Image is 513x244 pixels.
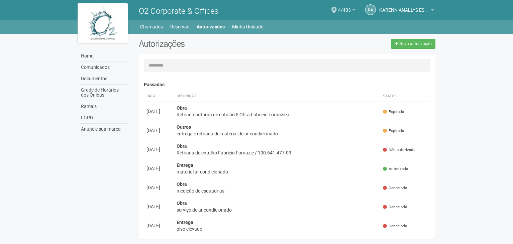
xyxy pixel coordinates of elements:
[144,82,430,87] h4: Passadas
[177,149,378,156] div: Retirada de entulho Fabrício Fornazie / 100.641.477-03
[177,130,378,137] div: entrega e retirada de material de ar condicionado
[79,62,129,73] a: Comunicados
[177,105,187,111] strong: Obra
[365,4,376,15] a: KA
[338,8,355,14] a: 4/403
[379,8,434,14] a: KARENN ANALLYS ESTELLA
[383,204,407,210] span: Cancelada
[139,39,282,49] h2: Autorizações
[170,22,189,31] a: Reservas
[177,188,378,194] div: medição de esquadrias
[174,91,380,102] th: Descrição
[177,226,378,232] div: piso elevado
[383,223,407,229] span: Cancelada
[146,108,171,115] div: [DATE]
[139,6,218,16] span: O2 Corporate & Offices
[146,222,171,229] div: [DATE]
[383,109,404,115] span: Expirada
[379,1,429,13] span: KARENN ANALLYS ESTELLA
[177,143,187,149] strong: Obra
[177,220,193,225] strong: Entrega
[177,201,187,206] strong: Obra
[146,146,171,153] div: [DATE]
[383,128,404,134] span: Expirada
[146,165,171,172] div: [DATE]
[146,184,171,191] div: [DATE]
[146,127,171,134] div: [DATE]
[399,41,432,46] span: Nova autorização
[146,203,171,210] div: [DATE]
[144,91,174,102] th: Data
[177,124,191,130] strong: Outros
[79,112,129,124] a: LGPD
[338,1,351,13] span: 4/403
[177,207,378,213] div: serviço de ar condicionado
[79,73,129,85] a: Documentos
[177,181,187,187] strong: Obra
[79,101,129,112] a: Ramais
[140,22,163,31] a: Chamados
[177,162,193,168] strong: Entrega
[391,39,435,49] a: Nova autorização
[380,91,430,102] th: Status
[383,147,415,153] span: Não autorizada
[232,22,263,31] a: Minha Unidade
[79,50,129,62] a: Home
[383,185,407,191] span: Cancelada
[79,124,129,135] a: Anuncie sua marca
[177,111,378,118] div: Retirada noturna de entulho 5 Obra Fabrício Fornazie /
[177,168,378,175] div: material ar condicionado
[383,166,408,172] span: Autorizada
[78,3,128,43] img: logo.jpg
[79,85,129,101] a: Grade de Horários dos Ônibus
[197,22,225,31] a: Autorizações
